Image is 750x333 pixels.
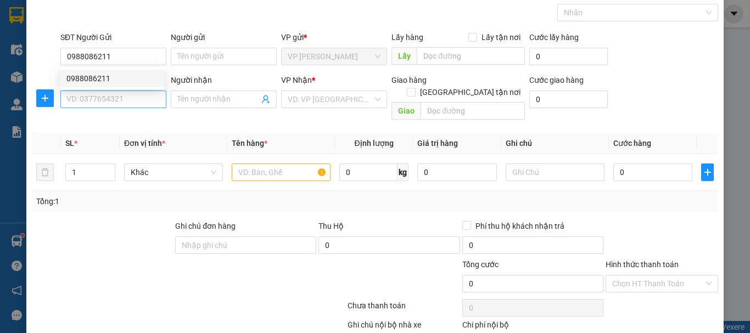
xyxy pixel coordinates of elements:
[66,72,158,84] div: 0988086211
[171,31,277,43] div: Người gửi
[354,139,393,148] span: Định lượng
[391,33,423,42] span: Lấy hàng
[131,164,216,180] span: Khác
[506,163,605,181] input: Ghi Chú
[417,139,458,148] span: Giá trị hàng
[613,139,651,148] span: Cước hàng
[124,139,165,148] span: Đơn vị tính
[417,47,525,65] input: Dọc đường
[175,222,236,230] label: Ghi chú đơn hàng
[318,222,344,230] span: Thu Hộ
[391,76,427,84] span: Giao hàng
[65,139,74,148] span: SL
[529,91,608,108] input: Cước giao hàng
[36,89,54,107] button: plus
[529,76,584,84] label: Cước giao hàng
[288,48,380,65] span: VP Hà Huy Tập
[36,195,290,207] div: Tổng: 1
[37,94,53,103] span: plus
[529,33,579,42] label: Cước lấy hàng
[501,133,609,154] th: Ghi chú
[606,260,679,269] label: Hình thức thanh toán
[391,102,421,120] span: Giao
[60,31,166,43] div: SĐT Người Gửi
[398,163,408,181] span: kg
[232,163,331,181] input: VD: Bàn, Ghế
[261,95,270,104] span: user-add
[346,300,461,319] div: Chưa thanh toán
[702,168,713,177] span: plus
[391,47,417,65] span: Lấy
[477,31,525,43] span: Lấy tận nơi
[529,48,608,65] input: Cước lấy hàng
[232,139,267,148] span: Tên hàng
[60,70,165,87] div: 0988086211
[462,260,499,269] span: Tổng cước
[281,31,387,43] div: VP gửi
[421,102,525,120] input: Dọc đường
[416,86,525,98] span: [GEOGRAPHIC_DATA] tận nơi
[417,163,496,181] input: 0
[175,236,316,254] input: Ghi chú đơn hàng
[171,74,277,86] div: Người nhận
[701,163,714,181] button: plus
[281,76,312,84] span: VP Nhận
[471,220,569,232] span: Phí thu hộ khách nhận trả
[36,163,54,181] button: delete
